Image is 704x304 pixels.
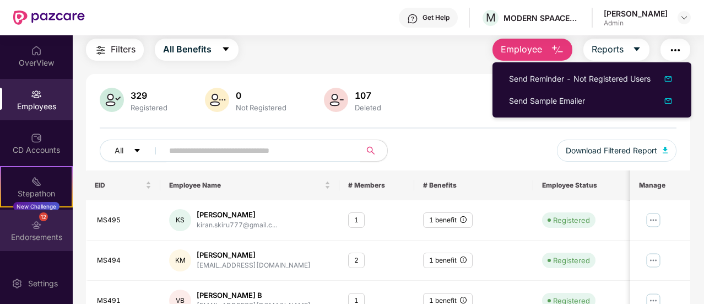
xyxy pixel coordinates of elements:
[662,72,675,86] img: dropDownIcon
[339,170,414,200] th: # Members
[197,220,277,231] div: kiran.skiru777@gmail.c...
[553,215,590,226] div: Registered
[100,88,124,112] img: svg+xml;base64,PHN2ZyB4bWxucz0iaHR0cDovL3d3dy53My5vcmcvMjAwMC9zdmciIHhtbG5zOnhsaW5rPSJodHRwOi8vd3...
[111,42,136,56] span: Filters
[680,13,689,22] img: svg+xml;base64,PHN2ZyBpZD0iRHJvcGRvd24tMzJ4MzIiIHhtbG5zPSJodHRwOi8vd3d3LnczLm9yZy8yMDAwL3N2ZyIgd2...
[39,212,48,221] div: 12
[86,170,160,200] th: EID
[25,278,61,289] div: Settings
[663,147,668,153] img: svg+xml;base64,PHN2ZyB4bWxucz0iaHR0cDovL3d3dy53My5vcmcvMjAwMC9zdmciIHhtbG5zOnhsaW5rPSJodHRwOi8vd3...
[566,145,657,157] span: Download Filtered Report
[503,13,581,23] div: MODERN SPAACES VENTURES
[360,140,388,162] button: search
[551,44,564,57] img: svg+xml;base64,PHN2ZyB4bWxucz0iaHR0cDovL3d3dy53My5vcmcvMjAwMC9zdmciIHhtbG5zOnhsaW5rPSJodHRwOi8vd3...
[360,146,382,155] span: search
[407,13,418,24] img: svg+xml;base64,PHN2ZyBpZD0iSGVscC0zMngzMiIgeG1sbnM9Imh0dHA6Ly93d3cudzMub3JnLzIwMDAvc3ZnIiB3aWR0aD...
[128,90,170,101] div: 329
[169,249,191,271] div: KM
[97,215,151,226] div: MS495
[169,209,191,231] div: KS
[160,170,339,200] th: Employee Name
[197,290,311,301] div: [PERSON_NAME] B
[234,103,289,112] div: Not Registered
[197,250,311,260] div: [PERSON_NAME]
[95,181,143,190] span: EID
[353,90,383,101] div: 107
[486,11,496,24] span: M
[509,73,651,85] div: Send Reminder - Not Registered Users
[662,94,675,108] img: svg+xml;base64,PHN2ZyB4bWxucz0iaHR0cDovL3d3dy53My5vcmcvMjAwMC9zdmciIHhtbG5zOnhsaW5rPSJodHRwOi8vd3...
[31,220,42,231] img: svg+xml;base64,PHN2ZyBpZD0iRW5kb3JzZW1lbnRzIiB4bWxucz0iaHR0cDovL3d3dy53My5vcmcvMjAwMC9zdmciIHdpZH...
[460,257,467,263] span: info-circle
[501,42,542,56] span: Employee
[583,39,649,61] button: Reportscaret-down
[414,170,534,200] th: # Benefits
[423,212,473,228] div: 1 benefit
[509,95,585,107] div: Send Sample Emailer
[557,140,677,162] button: Download Filtered Report
[205,88,229,112] img: svg+xml;base64,PHN2ZyB4bWxucz0iaHR0cDovL3d3dy53My5vcmcvMjAwMC9zdmciIHhtbG5zOnhsaW5rPSJodHRwOi8vd3...
[197,260,311,271] div: [EMAIL_ADDRESS][DOMAIN_NAME]
[115,145,123,157] span: All
[460,216,467,223] span: info-circle
[324,88,348,112] img: svg+xml;base64,PHN2ZyB4bWxucz0iaHR0cDovL3d3dy53My5vcmcvMjAwMC9zdmciIHhtbG5zOnhsaW5rPSJodHRwOi8vd3...
[645,211,663,229] img: manageButton
[348,212,365,228] div: 1
[348,253,365,269] div: 2
[12,278,23,289] img: svg+xml;base64,PHN2ZyBpZD0iU2V0dGluZy0yMHgyMCIgeG1sbnM9Imh0dHA6Ly93d3cudzMub3JnLzIwMDAvc3ZnIiB3aW...
[128,103,170,112] div: Registered
[353,103,383,112] div: Deleted
[553,255,590,266] div: Registered
[100,140,167,162] button: Allcaret-down
[155,39,239,61] button: All Benefitscaret-down
[31,132,42,143] img: svg+xml;base64,PHN2ZyBpZD0iQ0RfQWNjb3VudHMiIGRhdGEtbmFtZT0iQ0QgQWNjb3VudHMiIHhtbG5zPSJodHRwOi8vd3...
[169,181,322,190] span: Employee Name
[542,181,636,190] span: Employee Status
[669,44,682,57] img: svg+xml;base64,PHN2ZyB4bWxucz0iaHR0cDovL3d3dy53My5vcmcvMjAwMC9zdmciIHdpZHRoPSIyNCIgaGVpZ2h0PSIyNC...
[197,210,277,220] div: [PERSON_NAME]
[645,252,663,269] img: manageButton
[13,202,59,211] div: New Challenge
[13,10,85,25] img: New Pazcare Logo
[97,255,151,266] div: MS494
[492,39,572,61] button: Employee
[31,89,42,100] img: svg+xml;base64,PHN2ZyBpZD0iRW1wbG95ZWVzIiB4bWxucz0iaHR0cDovL3d3dy53My5vcmcvMjAwMC9zdmciIHdpZHRoPS...
[533,170,653,200] th: Employee Status
[234,90,289,101] div: 0
[31,45,42,56] img: svg+xml;base64,PHN2ZyBpZD0iSG9tZSIgeG1sbnM9Imh0dHA6Ly93d3cudzMub3JnLzIwMDAvc3ZnIiB3aWR0aD0iMjAiIG...
[632,45,641,55] span: caret-down
[133,147,141,156] span: caret-down
[631,170,690,200] th: Manage
[592,42,624,56] span: Reports
[460,297,467,303] span: info-circle
[423,253,473,269] div: 1 benefit
[1,188,72,199] div: Stepathon
[31,176,42,187] img: svg+xml;base64,PHN2ZyB4bWxucz0iaHR0cDovL3d3dy53My5vcmcvMjAwMC9zdmciIHdpZHRoPSIyMSIgaGVpZ2h0PSIyMC...
[221,45,230,55] span: caret-down
[604,8,668,19] div: [PERSON_NAME]
[94,44,107,57] img: svg+xml;base64,PHN2ZyB4bWxucz0iaHR0cDovL3d3dy53My5vcmcvMjAwMC9zdmciIHdpZHRoPSIyNCIgaGVpZ2h0PSIyNC...
[604,19,668,28] div: Admin
[423,13,450,22] div: Get Help
[86,39,144,61] button: Filters
[163,42,212,56] span: All Benefits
